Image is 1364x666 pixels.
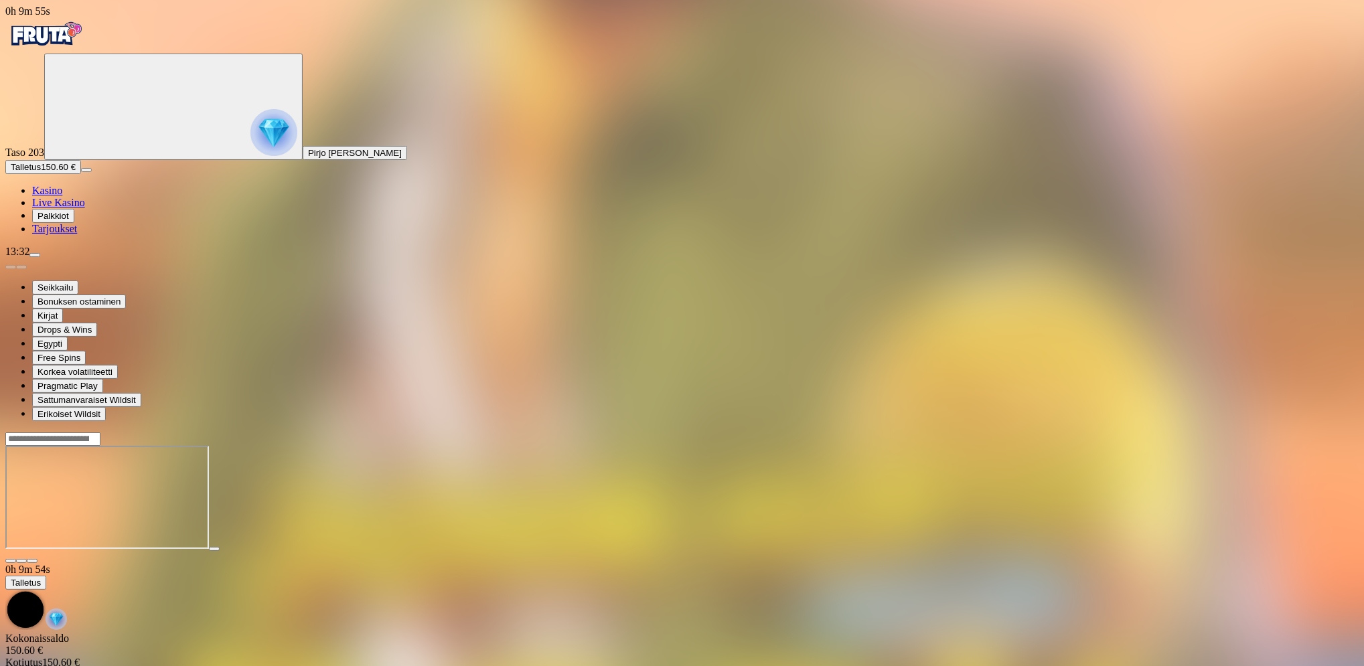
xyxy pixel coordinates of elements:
[37,297,121,307] span: Bonuksen ostaminen
[27,559,37,563] button: fullscreen icon
[37,282,73,293] span: Seikkailu
[16,559,27,563] button: chevron-down icon
[41,162,76,172] span: 150.60 €
[11,578,41,588] span: Talletus
[5,633,1359,657] div: Kokonaissaldo
[46,608,67,630] img: reward-icon
[308,148,402,158] span: Pirjo [PERSON_NAME]
[32,295,126,309] button: Bonuksen ostaminen
[32,223,77,234] a: Tarjoukset
[303,146,407,160] button: Pirjo [PERSON_NAME]
[37,367,112,377] span: Korkea volatiliteetti
[32,365,118,379] button: Korkea volatiliteetti
[5,564,50,575] span: user session time
[32,280,78,295] button: Seikkailu
[37,211,69,221] span: Palkkiot
[37,395,136,405] span: Sattumanvaraiset Wildsit
[16,265,27,269] button: next slide
[32,337,68,351] button: Egypti
[44,54,303,160] button: reward progress
[32,309,63,323] button: Kirjat
[209,547,220,551] button: play icon
[37,353,80,363] span: Free Spins
[5,41,86,53] a: Fruta
[5,160,81,174] button: Talletusplus icon150.60 €
[32,323,97,337] button: Drops & Wins
[5,147,44,158] span: Taso 203
[32,197,85,208] a: Live Kasino
[32,185,62,196] a: Kasino
[37,325,92,335] span: Drops & Wins
[32,351,86,365] button: Free Spins
[5,645,1359,657] div: 150.60 €
[5,185,1359,235] nav: Main menu
[5,246,29,257] span: 13:32
[5,265,16,269] button: prev slide
[5,564,1359,633] div: Game menu
[5,576,46,590] button: Talletus
[5,432,100,446] input: Search
[81,168,92,172] button: menu
[11,162,41,172] span: Talletus
[5,5,50,17] span: user session time
[32,407,106,421] button: Erikoiset Wildsit
[37,311,58,321] span: Kirjat
[32,393,141,407] button: Sattumanvaraiset Wildsit
[37,381,98,391] span: Pragmatic Play
[29,253,40,257] button: menu
[5,17,86,51] img: Fruta
[5,17,1359,235] nav: Primary
[5,446,209,549] iframe: John Hunter and the Book of Tut
[5,559,16,563] button: close icon
[37,409,100,419] span: Erikoiset Wildsit
[37,339,62,349] span: Egypti
[250,109,297,156] img: reward progress
[32,379,103,393] button: Pragmatic Play
[32,209,74,223] button: Palkkiot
